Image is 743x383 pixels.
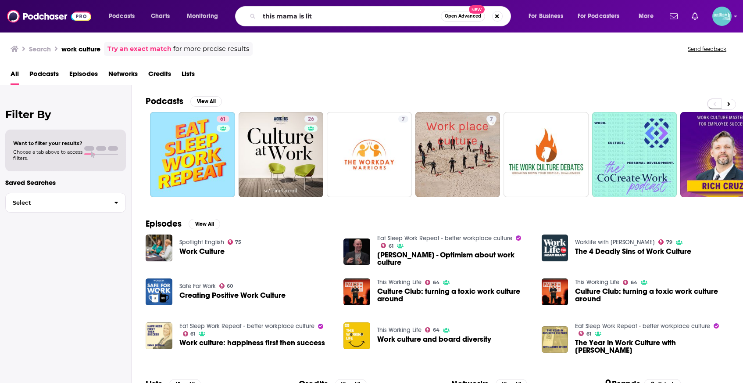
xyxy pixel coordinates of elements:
[217,116,229,123] a: 61
[377,278,422,286] a: This Working Life
[688,9,702,24] a: Show notifications dropdown
[29,67,59,85] a: Podcasts
[578,10,620,22] span: For Podcasters
[13,140,82,146] span: Want to filter your results?
[61,45,100,53] h3: work culture
[486,116,497,123] a: 7
[542,278,568,305] img: Culture Club: turning a toxic work culture around
[259,9,441,23] input: Search podcasts, credits, & more...
[308,115,314,124] span: 26
[145,9,175,23] a: Charts
[179,248,225,255] a: Work Culture
[575,278,619,286] a: This Working Life
[13,149,82,161] span: Choose a tab above to access filters.
[29,45,51,53] h3: Search
[189,219,220,229] button: View All
[712,7,732,26] button: Show profile menu
[377,235,512,242] a: Eat Sleep Work Repeat - better workplace culture
[181,9,229,23] button: open menu
[445,14,481,18] span: Open Advanced
[377,288,531,303] a: Culture Club: turning a toxic work culture around
[179,322,314,330] a: Eat Sleep Work Repeat - better workplace culture
[146,322,172,349] img: Work culture: happiness first then success
[179,282,216,290] a: Safe For Work
[441,11,485,22] button: Open AdvancedNew
[575,339,729,354] span: The Year in Work Culture with [PERSON_NAME]
[425,280,439,285] a: 64
[712,7,732,26] img: User Profile
[228,239,242,245] a: 75
[6,200,107,206] span: Select
[220,115,226,124] span: 61
[377,336,491,343] a: Work culture and board diversity
[586,332,591,336] span: 61
[433,281,439,285] span: 64
[146,96,222,107] a: PodcastsView All
[183,331,196,336] a: 61
[108,67,138,85] a: Networks
[304,116,318,123] a: 26
[148,67,171,85] a: Credits
[239,112,324,197] a: 26
[529,10,563,22] span: For Business
[182,67,195,85] a: Lists
[146,218,182,229] h2: Episodes
[146,218,220,229] a: EpisodesView All
[575,288,729,303] a: Culture Club: turning a toxic work culture around
[632,9,664,23] button: open menu
[146,235,172,261] a: Work Culture
[377,251,531,266] a: Adam Grant - Optimism about work culture
[5,193,126,213] button: Select
[712,7,732,26] span: Logged in as JessicaPellien
[103,9,146,23] button: open menu
[146,278,172,305] img: Creating Positive Work Culture
[5,178,126,187] p: Saved Searches
[219,283,233,289] a: 60
[433,328,439,332] span: 64
[343,238,370,265] a: Adam Grant - Optimism about work culture
[666,9,681,24] a: Show notifications dropdown
[190,96,222,107] button: View All
[631,281,637,285] span: 64
[402,115,405,124] span: 7
[243,6,519,26] div: Search podcasts, credits, & more...
[542,235,568,261] img: The 4 Deadly Sins of Work Culture
[575,238,655,246] a: Worklife with Adam Grant
[542,326,568,353] img: The Year in Work Culture with Andre Spicer
[415,112,500,197] a: 7
[343,278,370,305] a: Culture Club: turning a toxic work culture around
[490,115,493,124] span: 7
[425,327,439,332] a: 64
[5,108,126,121] h2: Filter By
[575,248,691,255] a: The 4 Deadly Sins of Work Culture
[343,322,370,349] img: Work culture and board diversity
[579,331,591,336] a: 61
[377,251,531,266] span: [PERSON_NAME] - Optimism about work culture
[146,96,183,107] h2: Podcasts
[381,243,393,248] a: 61
[685,45,729,53] button: Send feedback
[11,67,19,85] span: All
[179,292,286,299] a: Creating Positive Work Culture
[69,67,98,85] a: Episodes
[227,284,233,288] span: 60
[179,339,325,347] a: Work culture: happiness first then success
[623,280,637,285] a: 64
[7,8,91,25] a: Podchaser - Follow, Share and Rate Podcasts
[173,44,249,54] span: for more precise results
[666,240,672,244] span: 79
